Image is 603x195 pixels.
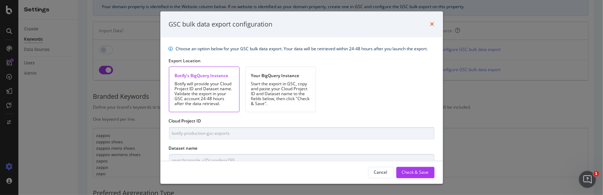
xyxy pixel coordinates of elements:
input: Type here [169,154,434,166]
div: Start the export in GSC, copy and paste your Cloud Project ID and Dataset name to the fields belo... [251,82,310,107]
div: Check & Save [402,169,429,175]
div: Cancel [374,169,388,175]
div: Botify's BigQuery Instance [175,73,233,79]
span: 1 [593,171,599,177]
div: info banner [169,46,434,52]
div: times [430,20,434,29]
div: GSC bulk data export configuration [169,20,273,29]
button: Cancel [368,167,394,178]
div: Export Location [169,58,434,64]
div: Choose an option below for your GSC bulk data export. Your data will be retrieved within 24-48 ho... [176,46,428,52]
div: modal [160,11,443,184]
label: Cloud Project ID [169,118,201,124]
button: Check & Save [396,167,434,178]
input: Type here [169,127,434,139]
div: Your BigQuery Instance [251,73,310,79]
div: Botify will provide your Cloud Project ID and Dataset name. Validate the export in your GSC accou... [175,82,233,107]
iframe: Intercom live chat [579,171,596,188]
label: Dataset name [169,145,198,151]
